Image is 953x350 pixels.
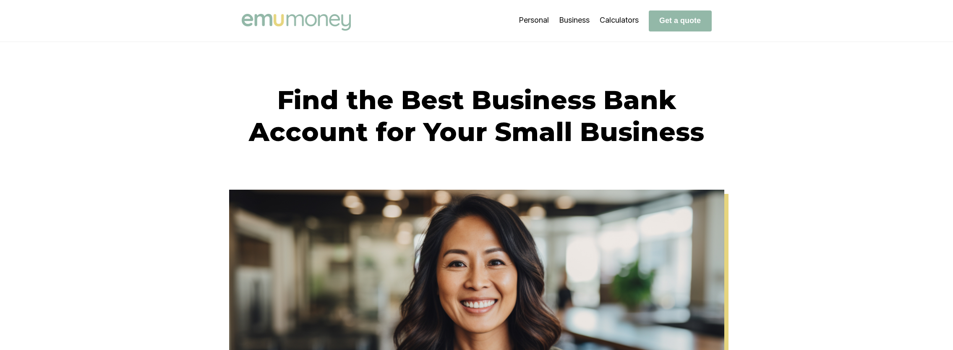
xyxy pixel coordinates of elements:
button: Get a quote [649,10,712,31]
a: Get a quote [649,16,712,25]
h1: Find the Best Business Bank Account for Your Small Business [242,84,712,148]
img: Emu Money logo [242,14,351,31]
